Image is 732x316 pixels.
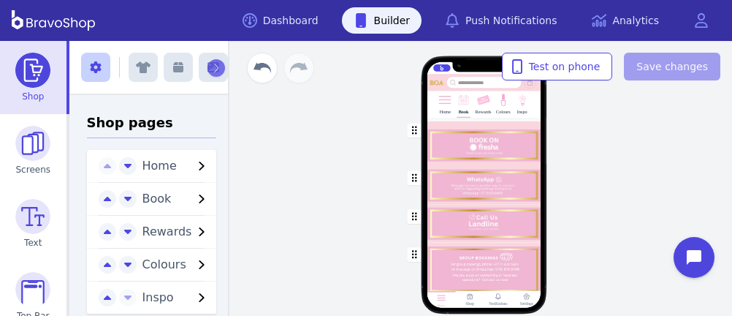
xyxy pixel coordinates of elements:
[142,257,186,271] span: Colours
[496,110,511,115] div: Colours
[437,304,445,307] div: Home
[24,237,42,249] span: Text
[580,7,671,34] a: Analytics
[459,110,469,115] div: Book
[142,192,172,206] span: Book
[624,53,720,80] button: Save changes
[489,301,507,306] div: Notifations
[137,190,217,208] button: Book
[519,301,533,306] div: Settings
[137,256,217,274] button: Colours
[517,110,527,115] div: Inspo
[476,110,492,115] div: Rewards
[342,7,422,34] a: Builder
[465,301,474,306] div: Shop
[137,157,217,175] button: Home
[440,110,451,115] div: Home
[636,59,708,74] span: Save changes
[142,159,177,173] span: Home
[137,289,217,306] button: Inspo
[87,113,217,138] h3: Shop pages
[142,290,174,304] span: Inspo
[22,91,44,102] span: Shop
[433,7,568,34] a: Push Notifications
[142,225,192,238] span: Rewards
[514,59,601,74] span: Test on phone
[16,164,51,176] span: Screens
[502,53,613,80] button: Test on phone
[137,223,217,241] button: Rewards
[231,7,330,34] a: Dashboard
[12,10,95,31] img: BravoShop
